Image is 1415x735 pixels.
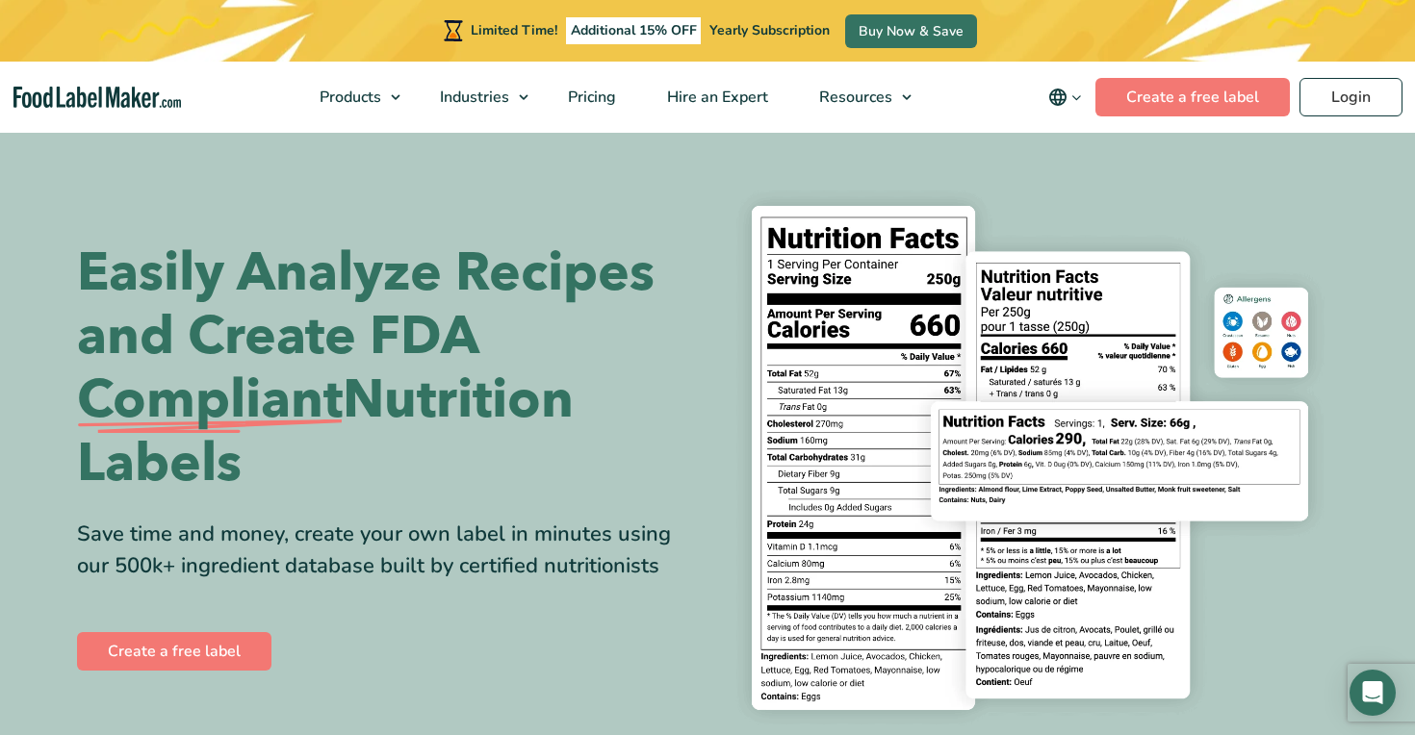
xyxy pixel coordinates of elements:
a: Pricing [543,62,637,133]
a: Products [295,62,410,133]
span: Products [314,87,383,108]
span: Compliant [77,368,343,432]
a: Create a free label [77,632,271,671]
span: Resources [813,87,894,108]
a: Login [1299,78,1402,116]
a: Hire an Expert [642,62,789,133]
span: Limited Time! [471,21,557,39]
a: Buy Now & Save [845,14,977,48]
a: Industries [415,62,538,133]
a: Create a free label [1095,78,1290,116]
span: Pricing [562,87,618,108]
span: Industries [434,87,511,108]
span: Additional 15% OFF [566,17,702,44]
h1: Easily Analyze Recipes and Create FDA Nutrition Labels [77,241,693,495]
div: Open Intercom Messenger [1350,670,1396,716]
span: Yearly Subscription [709,21,830,39]
a: Resources [794,62,921,133]
div: Save time and money, create your own label in minutes using our 500k+ ingredient database built b... [77,519,693,582]
span: Hire an Expert [661,87,770,108]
